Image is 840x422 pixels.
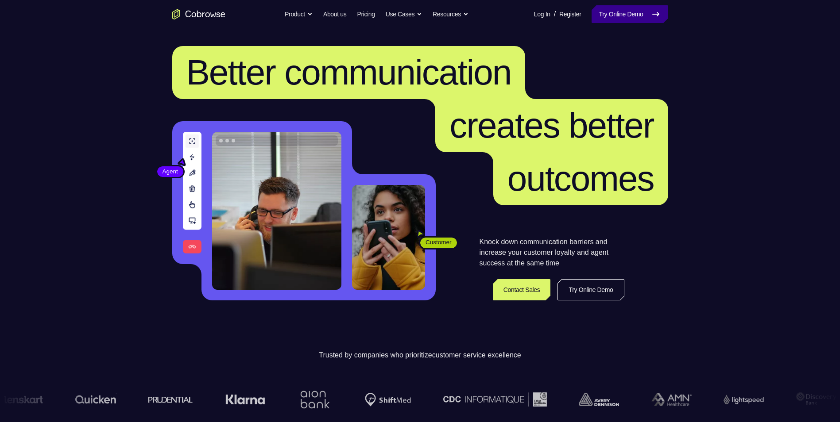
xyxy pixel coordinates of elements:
[147,396,192,403] img: prudential
[650,393,691,407] img: AMN Healthcare
[480,237,624,269] p: Knock down communication barriers and increase your customer loyalty and agent success at the sam...
[493,279,551,300] a: Contact Sales
[386,5,422,23] button: Use Cases
[578,393,618,406] img: avery-dennison
[357,5,375,23] a: Pricing
[323,5,346,23] a: About us
[224,394,264,405] img: Klarna
[432,351,521,359] span: customer service excellence
[592,5,668,23] a: Try Online Demo
[296,382,332,418] img: Aion Bank
[534,5,550,23] a: Log In
[557,279,624,300] a: Try Online Demo
[554,9,556,19] span: /
[285,5,313,23] button: Product
[212,132,341,290] img: A customer support agent talking on the phone
[172,9,225,19] a: Go to the home page
[507,159,654,198] span: outcomes
[433,5,468,23] button: Resources
[352,185,425,290] img: A customer holding their phone
[559,5,581,23] a: Register
[449,106,654,145] span: creates better
[186,53,511,92] span: Better communication
[364,393,410,407] img: Shiftmed
[442,392,546,406] img: CDC Informatique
